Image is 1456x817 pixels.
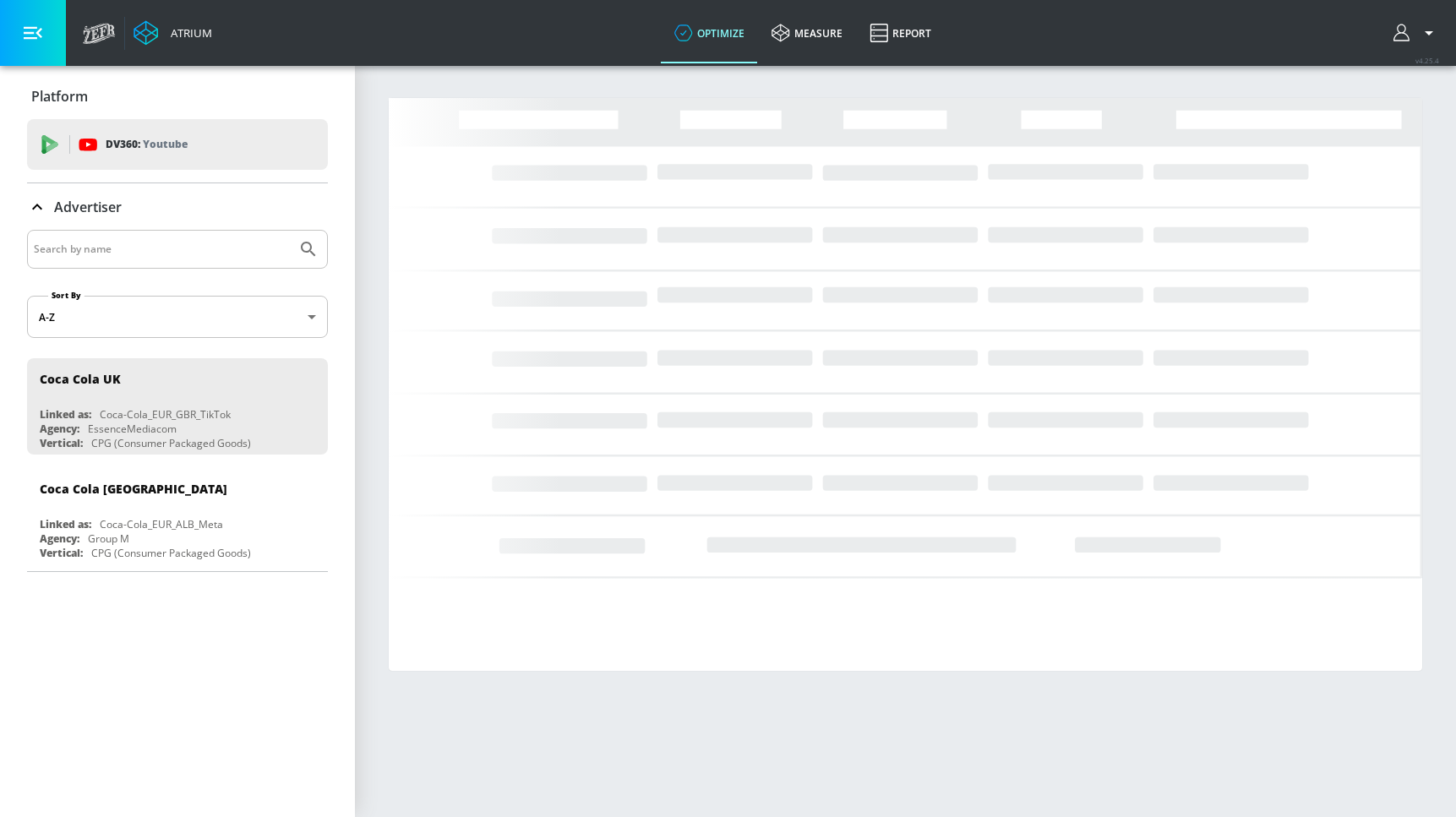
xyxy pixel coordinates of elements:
p: Advertiser [54,198,122,216]
div: Linked as: [40,517,91,531]
div: DV360: Youtube [27,119,328,170]
p: DV360: [106,135,188,154]
div: Coca-Cola_EUR_GBR_TikTok [100,407,231,422]
div: Vertical: [40,436,83,450]
div: Coca Cola [GEOGRAPHIC_DATA] [40,481,227,497]
p: Platform [31,87,88,106]
div: Agency: [40,531,79,546]
div: EssenceMediacom [88,422,177,436]
p: Youtube [143,135,188,153]
div: Advertiser [27,183,328,231]
div: Coca Cola [GEOGRAPHIC_DATA]Linked as:Coca-Cola_EUR_ALB_MetaAgency:Group MVertical:CPG (Consumer P... [27,468,328,564]
div: Advertiser [27,230,328,571]
div: Group M [88,531,129,546]
a: Report [856,3,945,63]
div: Linked as: [40,407,91,422]
input: Search by name [34,238,290,260]
div: Coca Cola UK [40,371,121,387]
div: Atrium [164,25,212,41]
div: Coca Cola UKLinked as:Coca-Cola_EUR_GBR_TikTokAgency:EssenceMediacomVertical:CPG (Consumer Packag... [27,358,328,455]
span: v 4.25.4 [1415,56,1439,65]
div: Vertical: [40,546,83,560]
a: measure [758,3,856,63]
div: CPG (Consumer Packaged Goods) [91,436,251,450]
div: CPG (Consumer Packaged Goods) [91,546,251,560]
div: Agency: [40,422,79,436]
a: Atrium [134,20,212,46]
label: Sort By [48,290,85,301]
a: optimize [661,3,758,63]
div: A-Z [27,296,328,338]
nav: list of Advertiser [27,351,328,571]
div: Platform [27,73,328,120]
div: Coca-Cola_EUR_ALB_Meta [100,517,223,531]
